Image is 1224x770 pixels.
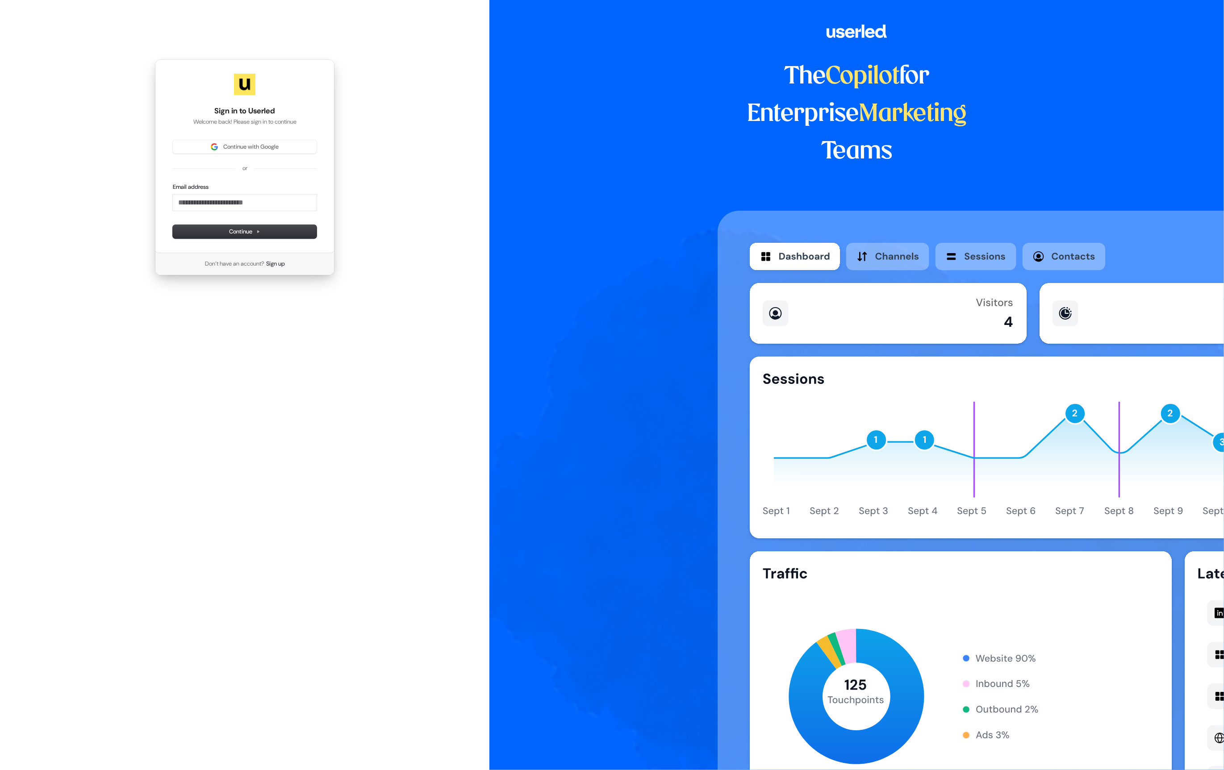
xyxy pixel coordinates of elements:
[859,103,967,126] span: Marketing
[242,164,247,172] p: or
[718,58,997,171] h1: The for Enterprise Teams
[173,106,317,117] h1: Sign in to Userled
[223,143,279,151] span: Continue with Google
[173,140,317,154] button: Sign in with GoogleContinue with Google
[826,65,899,88] span: Copilot
[173,225,317,238] button: Continue
[211,143,218,150] img: Sign in with Google
[266,260,285,268] a: Sign up
[229,228,260,236] span: Continue
[173,118,317,126] p: Welcome back! Please sign in to continue
[205,260,264,268] span: Don’t have an account?
[234,74,255,95] img: Userled
[173,183,209,191] label: Email address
